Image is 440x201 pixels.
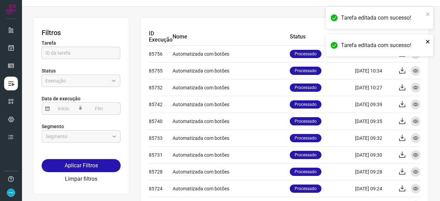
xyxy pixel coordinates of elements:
[149,62,173,79] td: 85755
[149,96,173,113] td: 85742
[355,130,393,146] td: [DATE] 09:32
[149,163,173,180] td: 85728
[149,180,173,197] td: 85724
[355,180,393,197] td: [DATE] 09:24
[173,45,290,62] td: Automatizada com botões
[290,29,355,45] td: Status
[290,100,321,109] p: Processado
[173,180,290,197] td: Automatizada com botões
[290,168,321,176] p: Processado
[42,29,121,37] h3: Filtros
[149,130,173,146] td: 85733
[290,67,321,75] p: Processado
[173,79,290,96] td: Automatizada com botões
[149,45,173,62] td: 85756
[355,62,393,79] td: [DATE] 10:34
[426,37,430,45] button: close
[149,29,173,45] td: ID Execução
[42,159,121,172] button: Aplicar Filtros
[65,175,97,183] button: Limpar filtros
[173,130,290,146] td: Automatizada com botões
[42,67,121,75] p: Status
[173,29,290,45] td: Nome
[77,102,84,114] span: à
[42,40,121,47] p: Tarefa
[341,41,423,49] div: Tarefa editada com sucesso!
[355,79,393,96] td: [DATE] 10:27
[7,189,15,197] img: 4352b08165ebb499c4ac5b335522ff74.png
[50,103,77,114] input: Início
[290,151,321,159] p: Processado
[355,163,393,180] td: [DATE] 09:28
[149,113,173,130] td: 85740
[46,131,109,142] input: Segmento
[290,50,321,58] p: Processado
[45,47,116,59] input: ID da tarefa
[355,96,393,113] td: [DATE] 09:39
[290,83,321,92] p: Processado
[173,96,290,113] td: Automatizada com botões
[42,123,121,130] p: Segmento
[85,103,113,114] input: Fim
[290,134,321,142] p: Processado
[45,75,109,87] input: Execução
[341,14,423,22] div: Tarefa editada com sucesso!
[149,146,173,163] td: 85731
[173,113,290,130] td: Automatizada com botões
[173,163,290,180] td: Automatizada com botões
[6,4,16,14] img: Logo
[355,113,393,130] td: [DATE] 09:35
[173,146,290,163] td: Automatizada com botões
[290,117,321,125] p: Processado
[290,185,321,193] p: Processado
[173,62,290,79] td: Automatizada com botões
[42,95,121,102] p: Data de execução
[149,79,173,96] td: 85752
[355,146,393,163] td: [DATE] 09:30
[426,10,430,18] button: close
